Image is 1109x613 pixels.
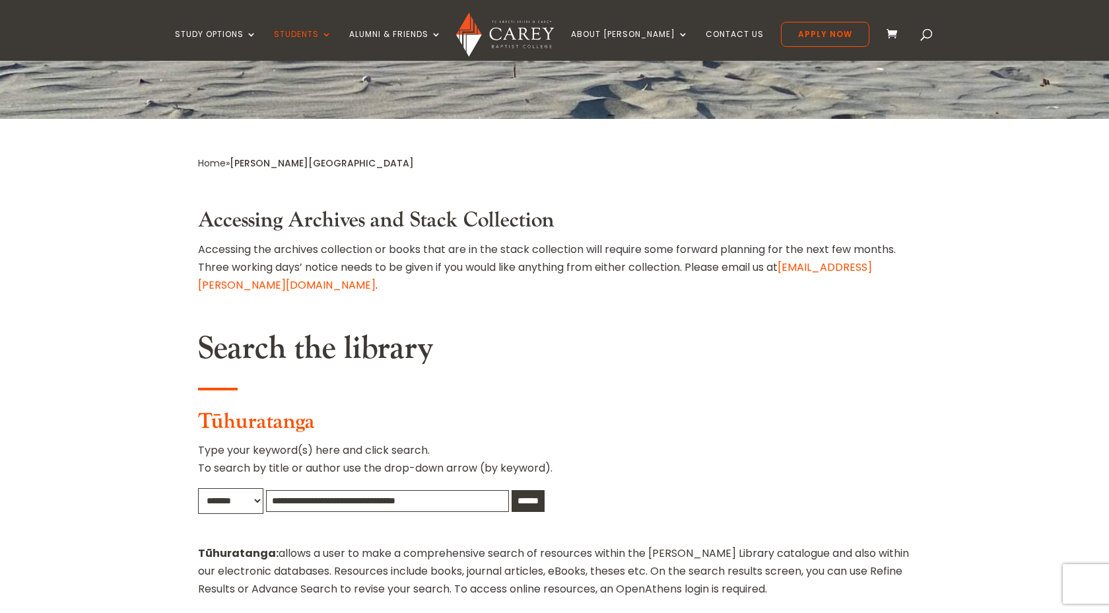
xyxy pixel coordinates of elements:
[349,30,442,61] a: Alumni & Friends
[781,22,869,47] a: Apply Now
[198,441,911,487] p: Type your keyword(s) here and click search. To search by title or author use the drop-down arrow ...
[456,13,553,57] img: Carey Baptist College
[571,30,689,61] a: About [PERSON_NAME]
[198,410,911,441] h3: Tūhuratanga
[198,546,279,561] strong: Tūhuratanga:
[274,30,332,61] a: Students
[198,544,911,598] p: allows a user to make a comprehensive search of resources within the [PERSON_NAME] Library catalo...
[198,157,414,170] span: »
[198,208,911,240] h3: Accessing Archives and Stack Collection
[230,157,414,170] span: [PERSON_NAME][GEOGRAPHIC_DATA]
[198,157,226,170] a: Home
[706,30,764,61] a: Contact Us
[175,30,257,61] a: Study Options
[198,240,911,295] p: Accessing the archives collection or books that are in the stack collection will require some for...
[198,330,911,375] h2: Search the library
